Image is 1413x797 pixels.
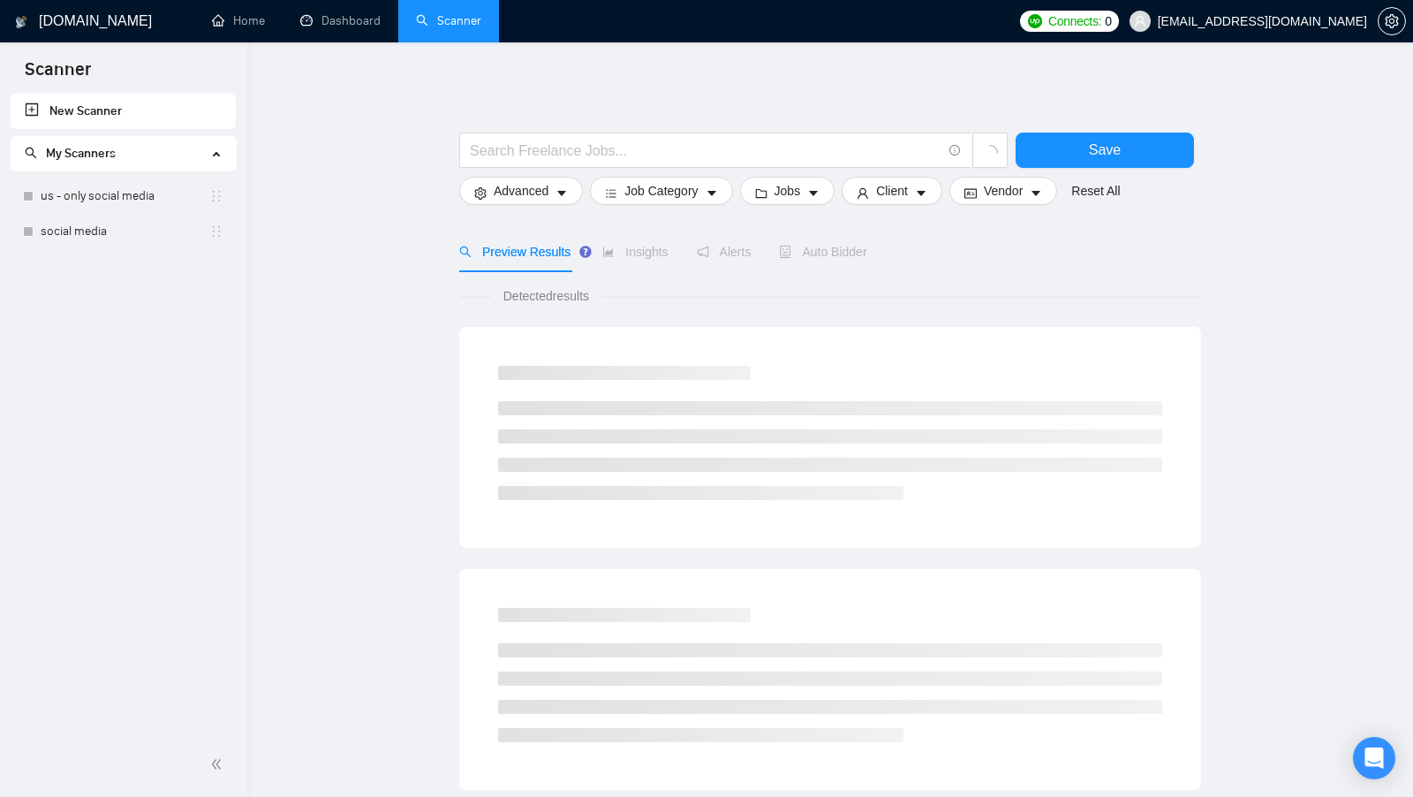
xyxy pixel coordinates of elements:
a: setting [1378,14,1406,28]
span: user [857,186,869,200]
div: Open Intercom Messenger [1353,737,1395,779]
span: My Scanners [25,146,116,161]
span: Preview Results [459,245,574,259]
span: caret-down [807,186,820,200]
span: folder [755,186,767,200]
span: search [25,147,37,159]
span: search [459,246,472,258]
span: 0 [1105,11,1112,31]
a: searchScanner [416,13,481,28]
span: caret-down [555,186,568,200]
span: Scanner [11,57,105,94]
span: bars [605,186,617,200]
img: logo [15,8,27,36]
button: settingAdvancedcaret-down [459,177,583,205]
span: area-chart [602,246,615,258]
button: barsJob Categorycaret-down [590,177,732,205]
input: Search Freelance Jobs... [470,140,941,162]
span: Detected results [491,286,601,306]
a: dashboardDashboard [300,13,381,28]
a: social media [41,214,209,249]
span: notification [697,246,709,258]
span: Job Category [624,181,698,201]
span: Insights [602,245,668,259]
a: us - only social media [41,178,209,214]
span: loading [982,145,998,161]
a: New Scanner [25,94,222,129]
span: setting [474,186,487,200]
img: upwork-logo.png [1028,14,1042,28]
span: caret-down [706,186,718,200]
span: holder [209,224,223,239]
button: Save [1016,133,1194,168]
button: idcardVendorcaret-down [949,177,1057,205]
button: setting [1378,7,1406,35]
span: caret-down [915,186,927,200]
button: userClientcaret-down [842,177,942,205]
a: Reset All [1071,181,1120,201]
span: info-circle [949,145,961,156]
span: Advanced [494,181,548,201]
span: Vendor [984,181,1023,201]
span: My Scanners [46,146,116,161]
span: Jobs [775,181,801,201]
span: Connects: [1048,11,1101,31]
span: double-left [210,755,228,773]
span: Auto Bidder [779,245,866,259]
span: Alerts [697,245,752,259]
span: caret-down [1030,186,1042,200]
span: idcard [964,186,977,200]
span: Client [876,181,908,201]
span: user [1134,15,1146,27]
span: setting [1379,14,1405,28]
span: holder [209,189,223,203]
div: Tooltip anchor [578,244,593,260]
li: New Scanner [11,94,236,129]
button: folderJobscaret-down [740,177,835,205]
li: us - only social media [11,178,236,214]
span: robot [779,246,791,258]
li: social media [11,214,236,249]
span: Save [1089,139,1121,161]
a: homeHome [212,13,265,28]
